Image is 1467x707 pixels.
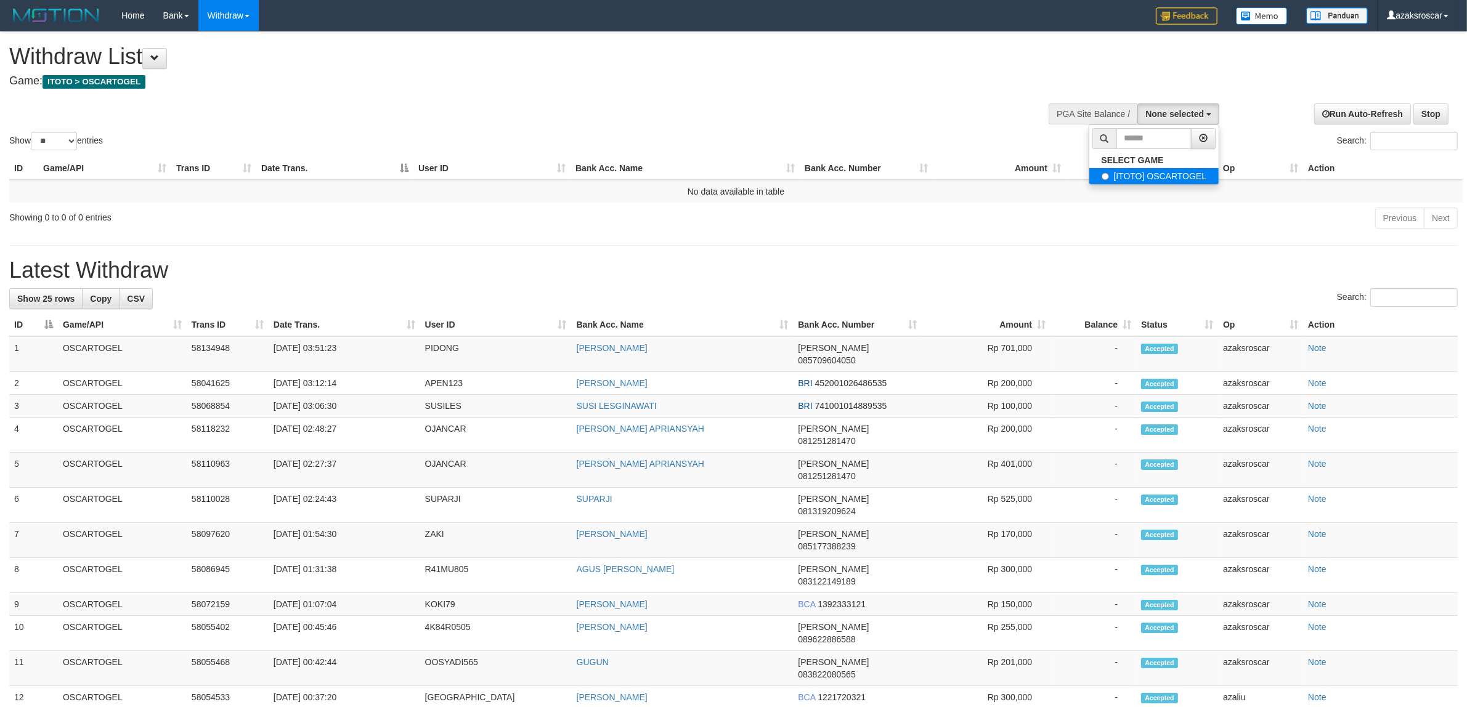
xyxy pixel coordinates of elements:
td: - [1050,616,1136,651]
td: 58055402 [187,616,269,651]
td: Rp 200,000 [922,372,1050,395]
span: BCA [798,599,815,609]
span: BRI [798,378,812,388]
img: panduan.png [1306,7,1368,24]
td: azaksroscar [1218,523,1303,558]
input: Search: [1370,132,1458,150]
img: MOTION_logo.png [9,6,103,25]
a: [PERSON_NAME] [577,529,648,539]
td: azaksroscar [1218,336,1303,372]
div: Showing 0 to 0 of 0 entries [9,206,602,224]
span: [PERSON_NAME] [798,622,869,632]
td: - [1050,488,1136,523]
span: Accepted [1141,565,1178,575]
span: [PERSON_NAME] [798,343,869,353]
td: SUPARJI [420,488,572,523]
span: Accepted [1141,658,1178,668]
span: Copy [90,294,112,304]
th: User ID: activate to sort column ascending [413,157,571,180]
td: - [1050,336,1136,372]
a: Stop [1413,103,1449,124]
span: Accepted [1141,379,1178,389]
td: azaksroscar [1218,372,1303,395]
td: Rp 150,000 [922,593,1050,616]
th: Op: activate to sort column ascending [1218,313,1303,336]
td: azaksroscar [1218,558,1303,593]
td: - [1050,651,1136,686]
td: - [1050,395,1136,418]
td: [DATE] 03:06:30 [269,395,420,418]
span: Copy 083122149189 to clipboard [798,576,855,586]
th: Bank Acc. Name: activate to sort column ascending [571,157,800,180]
a: CSV [119,288,153,309]
a: Note [1308,657,1327,667]
td: [DATE] 03:12:14 [269,372,420,395]
th: Trans ID: activate to sort column ascending [171,157,256,180]
td: 58072159 [187,593,269,616]
th: Game/API: activate to sort column ascending [38,157,171,180]
th: Status: activate to sort column ascending [1136,313,1218,336]
a: [PERSON_NAME] [577,378,648,388]
a: SELECT GAME [1089,152,1219,168]
th: Bank Acc. Number: activate to sort column ascending [800,157,933,180]
span: [PERSON_NAME] [798,529,869,539]
img: Button%20Memo.svg [1236,7,1288,25]
td: 58110028 [187,488,269,523]
a: GUGUN [577,657,609,667]
td: OSCARTOGEL [58,418,187,453]
td: [DATE] 02:24:43 [269,488,420,523]
a: [PERSON_NAME] APRIANSYAH [577,459,704,469]
span: Copy 085709604050 to clipboard [798,355,855,365]
th: Date Trans.: activate to sort column descending [256,157,413,180]
a: Note [1308,692,1327,702]
span: Accepted [1141,344,1178,354]
th: Action [1303,313,1458,336]
th: Action [1303,157,1463,180]
span: Copy 1221720321 to clipboard [818,692,866,702]
td: [DATE] 01:07:04 [269,593,420,616]
span: [PERSON_NAME] [798,657,869,667]
th: Amount: activate to sort column ascending [933,157,1066,180]
span: Copy 085177388239 to clipboard [798,541,855,551]
td: 2 [9,372,58,395]
a: [PERSON_NAME] [577,599,648,609]
h1: Latest Withdraw [9,258,1458,283]
a: Note [1308,622,1327,632]
a: Note [1308,494,1327,504]
td: 1 [9,336,58,372]
span: BRI [798,401,812,411]
td: 58110963 [187,453,269,488]
td: Rp 201,000 [922,651,1050,686]
td: azaksroscar [1218,418,1303,453]
span: None selected [1145,109,1204,119]
th: ID [9,157,38,180]
th: Amount: activate to sort column ascending [922,313,1050,336]
td: - [1050,593,1136,616]
td: OSCARTOGEL [58,336,187,372]
td: - [1050,418,1136,453]
td: SUSILES [420,395,572,418]
td: azaksroscar [1218,488,1303,523]
td: Rp 100,000 [922,395,1050,418]
td: - [1050,372,1136,395]
td: azaksroscar [1218,651,1303,686]
td: OSCARTOGEL [58,372,187,395]
a: Note [1308,378,1327,388]
td: OJANCAR [420,453,572,488]
label: [ITOTO] OSCARTOGEL [1089,168,1219,184]
a: Note [1308,401,1327,411]
td: [DATE] 01:54:30 [269,523,420,558]
span: [PERSON_NAME] [798,424,869,434]
th: Balance [1066,157,1155,180]
span: Accepted [1141,600,1178,610]
span: Accepted [1141,402,1178,412]
td: OSCARTOGEL [58,523,187,558]
td: [DATE] 02:27:37 [269,453,420,488]
th: Trans ID: activate to sort column ascending [187,313,269,336]
span: BCA [798,692,815,702]
span: Copy 081251281470 to clipboard [798,436,855,446]
td: R41MU805 [420,558,572,593]
td: PIDONG [420,336,572,372]
td: OSCARTOGEL [58,453,187,488]
span: [PERSON_NAME] [798,564,869,574]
